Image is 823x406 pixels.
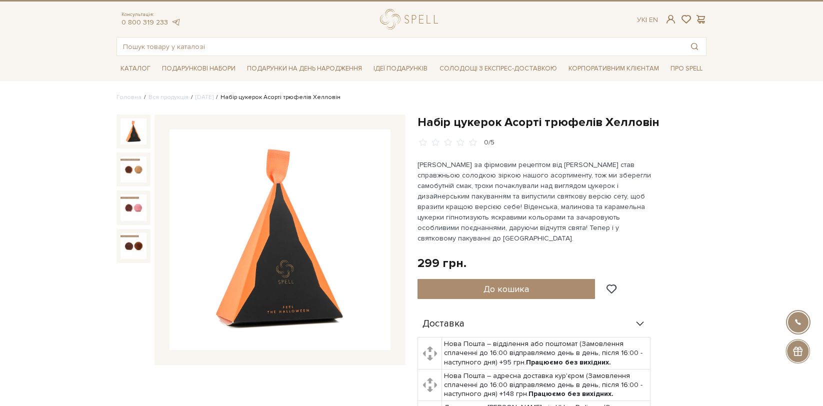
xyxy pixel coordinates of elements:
img: Набір цукерок Асорті трюфелів Хелловін [120,156,146,182]
div: 299 грн. [417,255,466,271]
a: Подарунки на День народження [243,61,366,76]
div: 0/5 [484,138,494,147]
a: Солодощі з експрес-доставкою [435,60,561,77]
a: Вся продукція [148,93,188,101]
button: До кошика [417,279,595,299]
span: До кошика [483,283,529,294]
div: Ук [637,15,658,24]
span: | [645,15,647,24]
img: Набір цукерок Асорті трюфелів Хелловін [120,233,146,259]
a: 0 800 319 233 [121,18,168,26]
a: Про Spell [666,61,706,76]
a: Ідеї подарунків [369,61,431,76]
img: Набір цукерок Асорті трюфелів Хелловін [120,118,146,144]
h1: Набір цукерок Асорті трюфелів Хелловін [417,114,706,130]
li: Набір цукерок Асорті трюфелів Хелловін [213,93,340,102]
a: telegram [170,18,180,26]
span: Доставка [422,319,464,328]
b: Працюємо без вихідних. [528,389,613,398]
button: Пошук товару у каталозі [683,37,706,55]
a: logo [380,9,442,29]
a: [DATE] [195,93,213,101]
input: Пошук товару у каталозі [117,37,683,55]
a: Подарункові набори [158,61,239,76]
a: Головна [116,93,141,101]
b: Працюємо без вихідних. [526,358,611,366]
p: [PERSON_NAME] за фірмовим рецептом від [PERSON_NAME] став справжньою солодкою зіркою нашого асорт... [417,159,652,243]
a: Корпоративним клієнтам [564,61,663,76]
td: Нова Пошта – адресна доставка кур'єром (Замовлення сплаченні до 16:00 відправляємо день в день, п... [442,369,650,401]
td: Нова Пошта – відділення або поштомат (Замовлення сплаченні до 16:00 відправляємо день в день, піс... [442,337,650,369]
span: Консультація: [121,11,180,18]
img: Набір цукерок Асорті трюфелів Хелловін [120,194,146,220]
img: Набір цукерок Асорті трюфелів Хелловін [169,129,390,350]
a: Каталог [116,61,154,76]
a: En [649,15,658,24]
